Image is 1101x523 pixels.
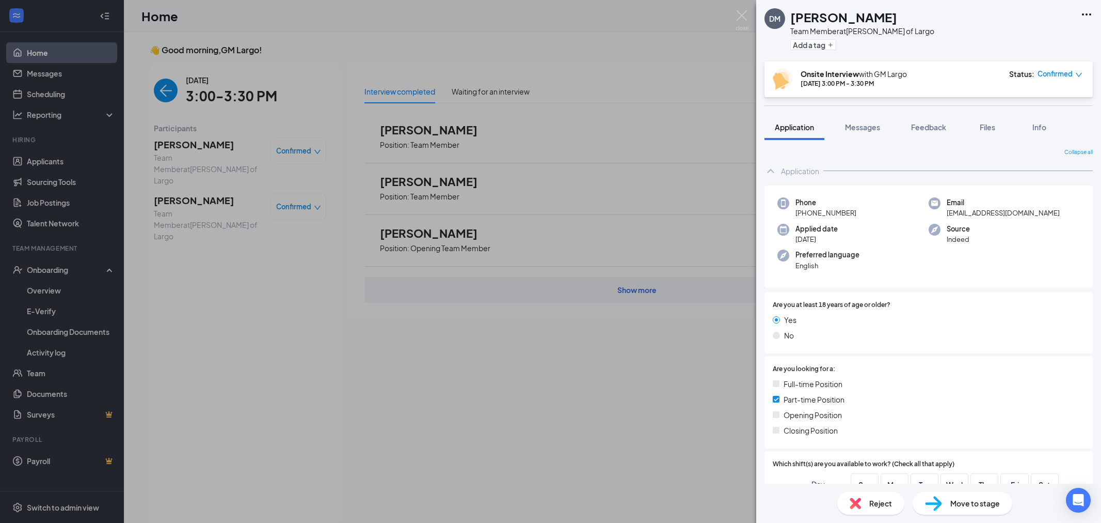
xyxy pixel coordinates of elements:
[790,26,934,36] div: Team Member at [PERSON_NAME] of Largo
[784,330,794,341] span: No
[781,166,819,176] div: Application
[784,394,844,405] span: Part-time Position
[773,300,890,310] span: Are you at least 18 years of age or older?
[869,498,892,509] span: Reject
[790,8,897,26] h1: [PERSON_NAME]
[1075,71,1082,79] span: down
[784,378,842,390] span: Full-time Position
[1080,8,1093,21] svg: Ellipses
[775,122,814,132] span: Application
[801,69,907,79] div: with GM Largo
[975,479,994,490] span: Thu
[769,13,780,24] div: DM
[980,122,995,132] span: Files
[795,260,859,271] span: English
[915,479,934,490] span: Tue
[947,208,1060,218] span: [EMAIL_ADDRESS][DOMAIN_NAME]
[795,234,838,244] span: [DATE]
[795,208,856,218] span: [PHONE_NUMBER]
[1009,69,1034,79] div: Status :
[784,409,842,421] span: Opening Position
[784,425,838,436] span: Closing Position
[950,498,1000,509] span: Move to stage
[947,197,1060,208] span: Email
[1006,479,1024,490] span: Fri
[885,479,904,490] span: Mon
[1038,69,1073,79] span: Confirmed
[801,69,859,79] b: Onsite Interview
[795,197,856,208] span: Phone
[855,479,874,490] span: Sun
[773,459,954,469] span: Which shift(s) are you available to work? (Check all that apply)
[1066,488,1091,513] div: Open Intercom Messenger
[945,479,964,490] span: Wed
[1064,148,1093,157] span: Collapse all
[845,122,880,132] span: Messages
[795,250,859,260] span: Preferred language
[827,42,834,48] svg: Plus
[911,122,946,132] span: Feedback
[947,224,970,234] span: Source
[784,314,796,326] span: Yes
[790,39,836,50] button: PlusAdd a tag
[801,79,907,88] div: [DATE] 3:00 PM - 3:30 PM
[947,234,970,244] span: Indeed
[1035,479,1054,490] span: Sat
[795,224,838,234] span: Applied date
[1032,122,1046,132] span: Info
[811,479,825,490] span: Day
[773,364,835,374] span: Are you looking for a:
[764,165,777,177] svg: ChevronUp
